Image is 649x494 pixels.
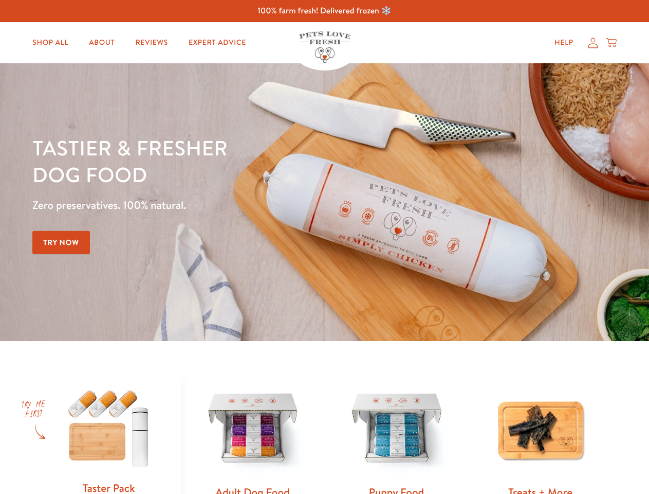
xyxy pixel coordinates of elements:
a: Expert Advice [180,32,254,53]
a: Try Now [32,231,90,254]
a: Shop All [24,32,77,53]
p: Zero preservatives. 100% natural. [32,196,422,215]
h1: Tastier & fresher dog food [32,134,422,188]
img: Pets Love Fresh [299,31,350,63]
a: Reviews [127,32,176,53]
a: About [81,32,123,53]
a: Help [546,32,582,53]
